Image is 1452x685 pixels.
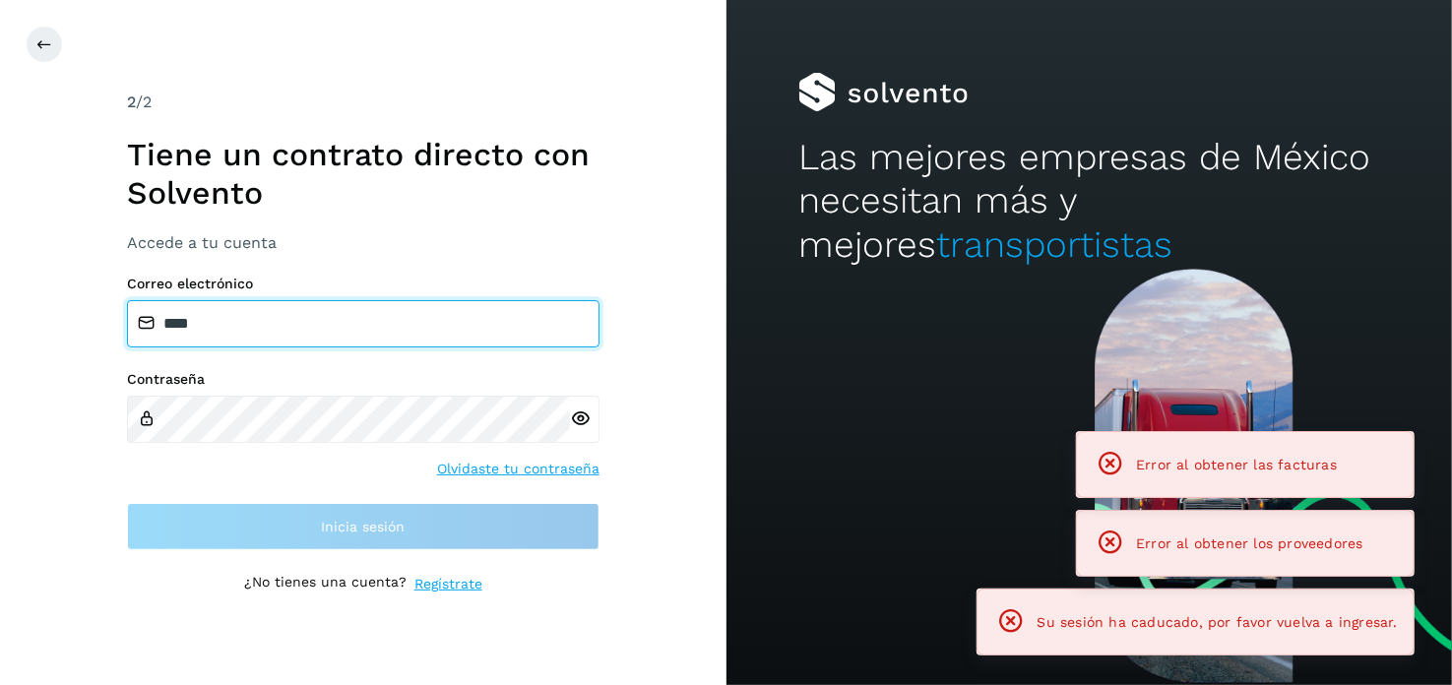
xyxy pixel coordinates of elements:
h3: Accede a tu cuenta [127,233,600,252]
p: ¿No tienes una cuenta? [244,574,407,594]
span: Error al obtener las facturas [1136,457,1337,472]
h1: Tiene un contrato directo con Solvento [127,136,600,212]
span: Inicia sesión [321,520,405,533]
a: Olvidaste tu contraseña [437,459,600,479]
label: Contraseña [127,371,600,388]
div: /2 [127,91,600,114]
h2: Las mejores empresas de México necesitan más y mejores [798,136,1379,267]
label: Correo electrónico [127,276,600,292]
span: Su sesión ha caducado, por favor vuelva a ingresar. [1038,614,1398,630]
span: Error al obtener los proveedores [1136,535,1363,551]
a: Regístrate [414,574,482,594]
button: Inicia sesión [127,503,600,550]
span: 2 [127,93,136,111]
span: transportistas [936,223,1172,266]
